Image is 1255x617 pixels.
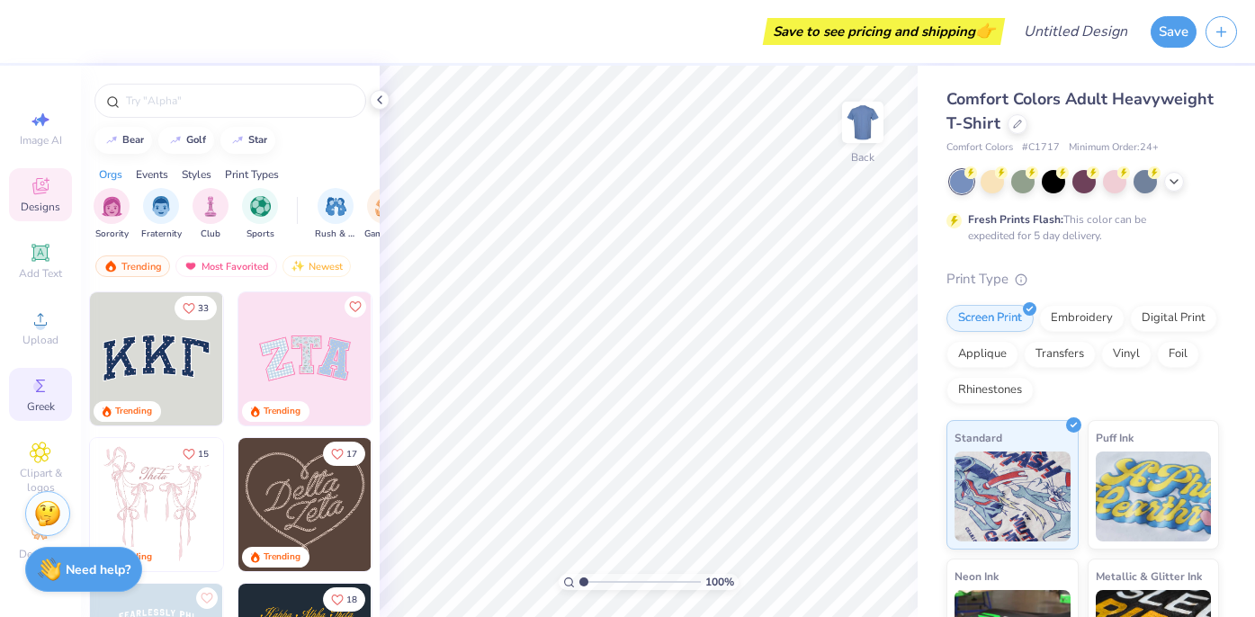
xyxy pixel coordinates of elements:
span: Greek [27,399,55,414]
div: filter for Rush & Bid [315,188,356,241]
div: Orgs [99,166,122,183]
span: 17 [346,450,357,459]
span: Clipart & logos [9,466,72,495]
img: 5ee11766-d822-42f5-ad4e-763472bf8dcf [371,292,504,425]
div: This color can be expedited for 5 day delivery. [968,211,1189,244]
button: Like [175,296,217,320]
img: 83dda5b0-2158-48ca-832c-f6b4ef4c4536 [90,438,223,571]
img: ead2b24a-117b-4488-9b34-c08fd5176a7b [371,438,504,571]
div: Embroidery [1039,305,1125,332]
span: Minimum Order: 24 + [1069,140,1159,156]
span: Designs [21,200,60,214]
button: Like [175,442,217,466]
span: Game Day [364,228,406,241]
span: Image AI [20,133,62,148]
span: Sports [247,228,274,241]
button: Like [323,442,365,466]
span: 100 % [705,574,734,590]
button: filter button [94,188,130,241]
img: Standard [955,452,1071,541]
button: filter button [193,188,229,241]
span: Neon Ink [955,567,999,586]
div: Trending [95,255,170,277]
span: Rush & Bid [315,228,356,241]
span: Upload [22,333,58,347]
span: Standard [955,428,1002,447]
img: Rush & Bid Image [326,196,346,217]
img: most_fav.gif [184,260,198,273]
img: Newest.gif [291,260,305,273]
span: 18 [346,595,357,604]
img: trend_line.gif [168,135,183,146]
button: filter button [315,188,356,241]
div: bear [122,135,144,145]
input: Try "Alpha" [124,92,354,110]
div: Most Favorited [175,255,277,277]
button: Like [323,587,365,612]
button: filter button [242,188,278,241]
div: Trending [264,550,300,564]
img: Game Day Image [375,196,396,217]
div: filter for Sports [242,188,278,241]
button: Save [1151,16,1197,48]
img: Puff Ink [1096,452,1212,541]
div: Applique [946,341,1018,368]
div: Screen Print [946,305,1034,332]
span: Comfort Colors [946,140,1013,156]
span: Sorority [95,228,129,241]
div: golf [186,135,206,145]
strong: Need help? [66,561,130,578]
div: Vinyl [1101,341,1152,368]
div: star [248,135,267,145]
button: Like [196,587,218,609]
div: filter for Club [193,188,229,241]
span: Decorate [19,547,62,561]
span: Club [201,228,220,241]
div: Newest [282,255,351,277]
img: Back [845,104,881,140]
div: Print Types [225,166,279,183]
div: filter for Sorority [94,188,130,241]
span: Puff Ink [1096,428,1134,447]
strong: Fresh Prints Flash: [968,212,1063,227]
div: Rhinestones [946,377,1034,404]
div: Trending [115,405,152,418]
img: 3b9aba4f-e317-4aa7-a679-c95a879539bd [90,292,223,425]
img: d12a98c7-f0f7-4345-bf3a-b9f1b718b86e [222,438,355,571]
img: 9980f5e8-e6a1-4b4a-8839-2b0e9349023c [238,292,372,425]
button: star [220,127,275,154]
div: filter for Fraternity [141,188,182,241]
span: Add Text [19,266,62,281]
img: trend_line.gif [230,135,245,146]
span: 👉 [975,20,995,41]
span: Metallic & Glitter Ink [1096,567,1202,586]
button: filter button [364,188,406,241]
span: Comfort Colors Adult Heavyweight T-Shirt [946,88,1214,134]
div: filter for Game Day [364,188,406,241]
div: Trending [264,405,300,418]
img: Sports Image [250,196,271,217]
span: # C1717 [1022,140,1060,156]
img: Fraternity Image [151,196,171,217]
button: Like [345,296,366,317]
button: filter button [141,188,182,241]
div: Save to see pricing and shipping [767,18,1000,45]
img: edfb13fc-0e43-44eb-bea2-bf7fc0dd67f9 [222,292,355,425]
img: trend_line.gif [104,135,119,146]
div: Digital Print [1130,305,1217,332]
button: bear [94,127,152,154]
img: Sorority Image [102,196,122,217]
img: Club Image [201,196,220,217]
div: Print Type [946,269,1219,290]
span: 33 [198,304,209,313]
img: trending.gif [103,260,118,273]
div: Transfers [1024,341,1096,368]
div: Foil [1157,341,1199,368]
span: Fraternity [141,228,182,241]
button: golf [158,127,214,154]
div: Styles [182,166,211,183]
input: Untitled Design [1009,13,1142,49]
div: Events [136,166,168,183]
span: 15 [198,450,209,459]
div: Back [851,149,874,165]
